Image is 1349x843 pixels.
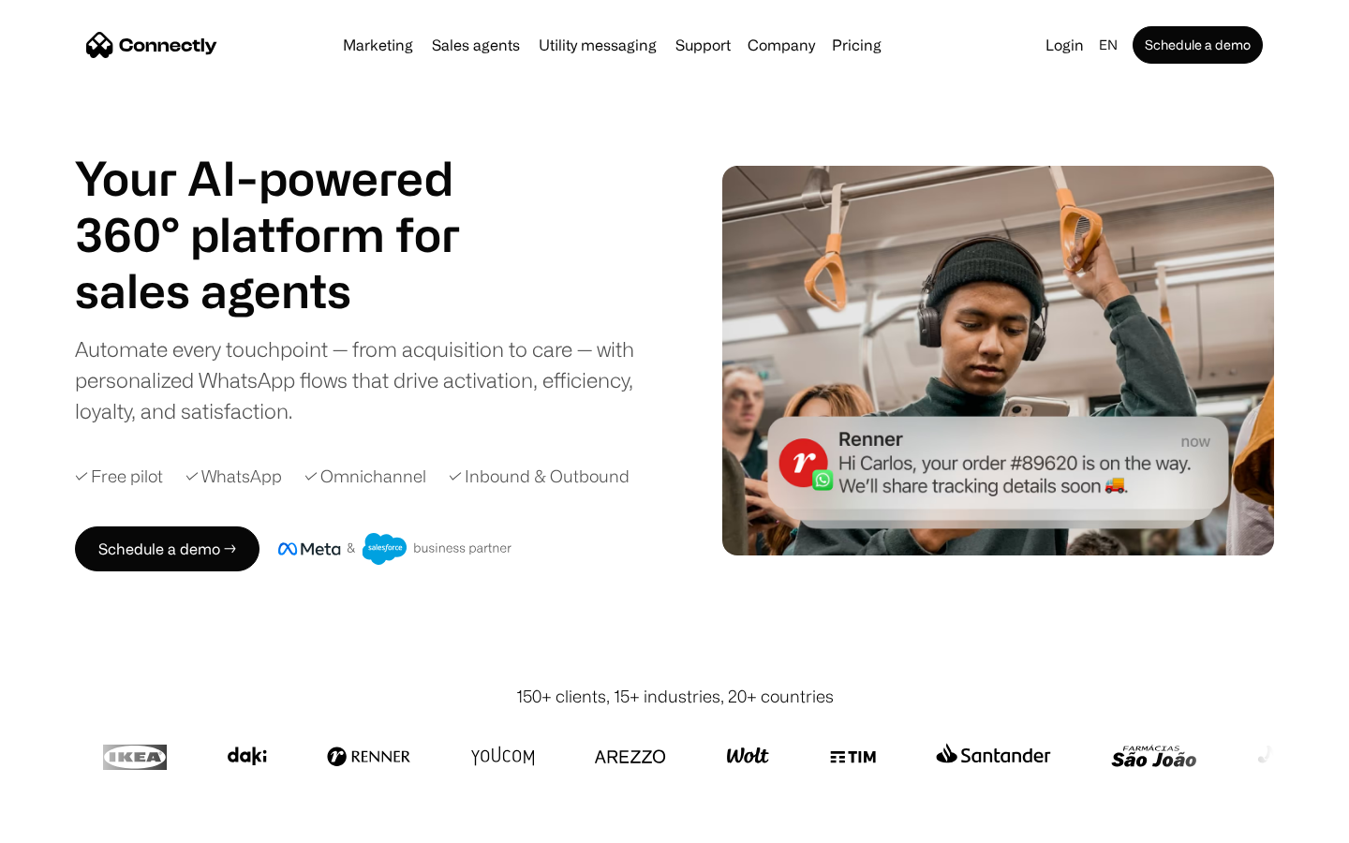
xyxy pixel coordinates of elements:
[1133,26,1263,64] a: Schedule a demo
[304,464,426,489] div: ✓ Omnichannel
[37,810,112,836] ul: Language list
[531,37,664,52] a: Utility messaging
[335,37,421,52] a: Marketing
[668,37,738,52] a: Support
[824,37,889,52] a: Pricing
[1091,32,1129,58] div: en
[748,32,815,58] div: Company
[86,31,217,59] a: home
[75,464,163,489] div: ✓ Free pilot
[742,32,821,58] div: Company
[516,684,834,709] div: 150+ clients, 15+ industries, 20+ countries
[424,37,527,52] a: Sales agents
[75,526,259,571] a: Schedule a demo →
[75,262,506,318] h1: sales agents
[1099,32,1118,58] div: en
[1038,32,1091,58] a: Login
[75,150,506,262] h1: Your AI-powered 360° platform for
[278,533,512,565] img: Meta and Salesforce business partner badge.
[75,262,506,318] div: 1 of 4
[75,262,506,318] div: carousel
[19,808,112,836] aside: Language selected: English
[75,333,665,426] div: Automate every touchpoint — from acquisition to care — with personalized WhatsApp flows that driv...
[449,464,630,489] div: ✓ Inbound & Outbound
[185,464,282,489] div: ✓ WhatsApp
